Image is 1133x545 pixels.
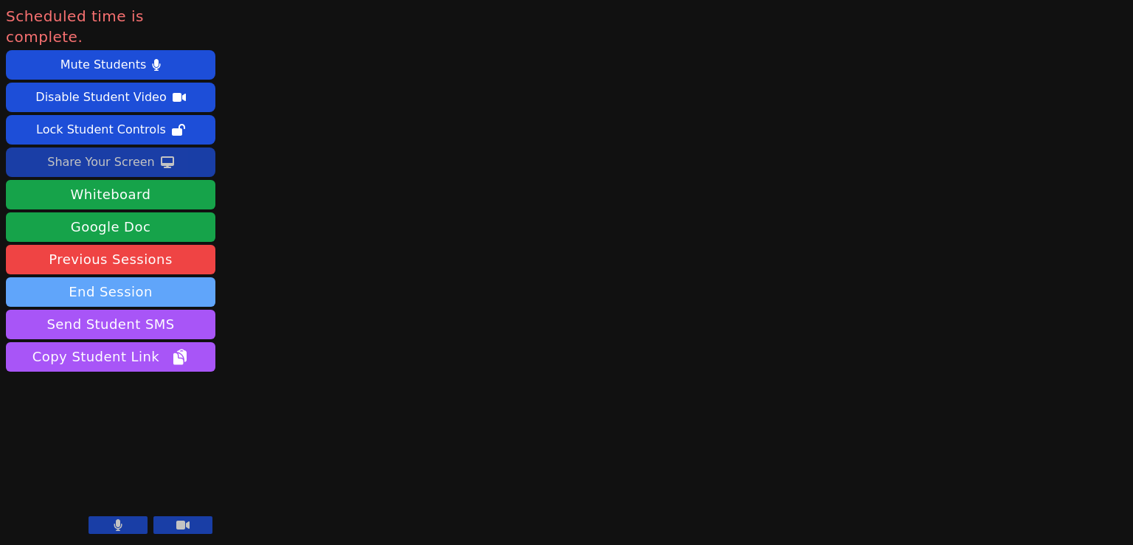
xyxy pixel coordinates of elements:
div: Share Your Screen [47,150,155,174]
div: Disable Student Video [35,86,166,109]
span: Scheduled time is complete. [6,6,215,47]
div: Lock Student Controls [36,118,166,142]
button: Mute Students [6,50,215,80]
button: Lock Student Controls [6,115,215,145]
div: Mute Students [60,53,146,77]
button: Copy Student Link [6,342,215,372]
button: Whiteboard [6,180,215,209]
button: Send Student SMS [6,310,215,339]
button: End Session [6,277,215,307]
a: Google Doc [6,212,215,242]
a: Previous Sessions [6,245,215,274]
button: Disable Student Video [6,83,215,112]
button: Share Your Screen [6,147,215,177]
span: Copy Student Link [32,347,189,367]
